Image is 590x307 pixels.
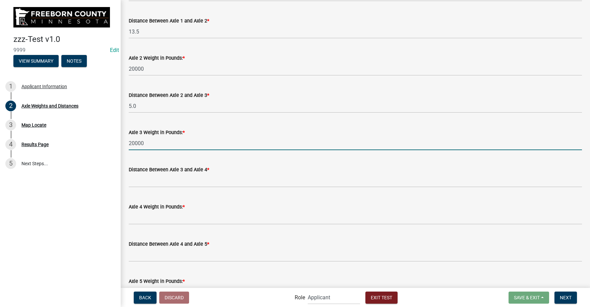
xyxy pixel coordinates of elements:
[554,292,577,304] button: Next
[129,279,185,284] label: Axle 5 Weight in Pounds:
[13,47,107,53] span: 9999
[21,104,78,108] div: Axle Weights and Distances
[5,158,16,169] div: 5
[110,47,119,53] wm-modal-confirm: Edit Application Number
[129,93,209,98] label: Distance Between Axle 2 and Axle 3
[129,242,209,247] label: Distance Between Axle 4 and Axle 5
[5,81,16,92] div: 1
[21,84,67,89] div: Applicant Information
[21,142,49,147] div: Results Page
[129,168,209,172] label: Distance Between Axle 3 and Axle 4
[129,56,185,61] label: Axle 2 Weight in Pounds:
[13,7,110,27] img: Freeborn County, Minnesota
[129,130,185,135] label: Axle 3 Weight in Pounds:
[514,295,540,300] span: Save & Exit
[61,55,87,67] button: Notes
[21,123,46,127] div: Map Locate
[509,292,549,304] button: Save & Exit
[129,19,209,23] label: Distance Between Axle 1 and Axle 2
[5,101,16,111] div: 2
[110,47,119,53] a: Edit
[5,139,16,150] div: 4
[5,120,16,130] div: 3
[371,295,392,300] span: Exit Test
[159,292,189,304] button: Discard
[13,55,59,67] button: View Summary
[295,295,305,300] label: Role
[365,292,398,304] button: Exit Test
[129,205,185,209] label: Axle 4 Weight in Pounds:
[134,292,157,304] button: Back
[13,35,115,44] h4: zzz-Test v1.0
[13,59,59,64] wm-modal-confirm: Summary
[139,295,151,300] span: Back
[560,295,572,300] span: Next
[61,59,87,64] wm-modal-confirm: Notes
